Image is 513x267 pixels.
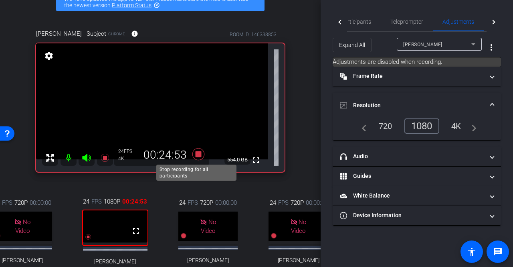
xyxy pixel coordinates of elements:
[333,57,501,67] mat-card: Adjustments are disabled when recording.
[390,19,423,24] span: Teleprompter
[187,257,229,264] span: [PERSON_NAME]
[340,101,484,110] mat-panel-title: Resolution
[124,149,132,154] span: FPS
[2,198,12,207] span: FPS
[467,247,477,257] mat-icon: accessibility
[215,198,237,207] span: 00:00:00
[340,211,484,220] mat-panel-title: Device Information
[200,198,213,207] span: 720P
[278,257,319,264] span: [PERSON_NAME]
[224,155,250,165] span: 554.0 GB
[403,42,442,47] span: [PERSON_NAME]
[108,31,125,37] span: Chrome
[333,67,501,86] mat-expansion-panel-header: Frame Rate
[118,148,138,155] div: 24
[482,38,501,57] button: More Options for Adjustments Panel
[122,197,147,206] span: 00:24:53
[15,218,30,234] span: No Video
[340,172,484,180] mat-panel-title: Guides
[339,37,365,53] span: Expand All
[179,198,186,207] span: 24
[291,218,306,234] span: No Video
[333,147,501,166] mat-expansion-panel-header: Audio
[14,198,28,207] span: 720P
[156,165,236,181] div: Stop recording for all participants
[333,167,501,186] mat-expansion-panel-header: Guides
[487,43,496,52] mat-icon: more_vert
[333,118,501,140] div: Resolution
[83,197,89,206] span: 24
[36,29,106,38] span: [PERSON_NAME] - Subject
[278,198,289,207] span: FPS
[467,121,477,131] mat-icon: navigate_next
[91,197,102,206] span: FPS
[30,198,51,207] span: 00:00:00
[270,198,276,207] span: 24
[357,121,367,131] mat-icon: navigate_before
[153,2,160,8] mat-icon: highlight_off
[333,206,501,225] mat-expansion-panel-header: Device Information
[230,31,277,38] div: ROOM ID: 146338853
[118,155,138,162] div: 4K
[112,2,151,8] a: Platform Status
[306,198,327,207] span: 00:00:00
[104,197,120,206] span: 1080P
[188,198,198,207] span: FPS
[131,30,138,37] mat-icon: info
[43,51,55,61] mat-icon: settings
[442,19,474,24] span: Adjustments
[201,218,216,234] span: No Video
[333,38,372,52] button: Expand All
[340,192,484,200] mat-panel-title: White Balance
[291,198,304,207] span: 720P
[94,258,136,265] span: [PERSON_NAME]
[138,148,192,162] div: 00:24:53
[340,152,484,161] mat-panel-title: Audio
[251,155,261,165] mat-icon: fullscreen
[131,226,141,236] mat-icon: fullscreen
[340,72,484,80] mat-panel-title: Frame Rate
[493,247,503,257] mat-icon: message
[341,19,371,24] span: Participants
[2,257,43,264] span: [PERSON_NAME]
[333,186,501,206] mat-expansion-panel-header: White Balance
[333,93,501,118] mat-expansion-panel-header: Resolution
